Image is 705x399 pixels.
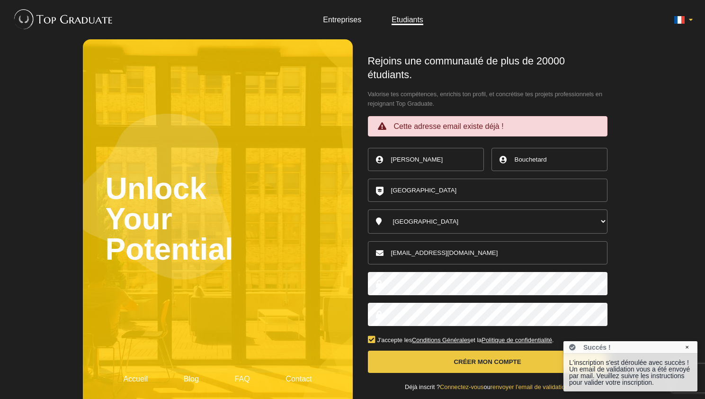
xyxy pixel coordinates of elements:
[106,62,330,375] h2: Unlock Your Potential
[482,336,552,344] a: Politique de confidentialité
[368,337,554,344] label: J'accepte les et la .
[368,54,607,82] h1: Rejoins une communauté de plus de 20000 étudiants.
[392,16,423,24] a: Etudiants
[123,375,148,383] a: Accueil
[368,90,607,109] span: Valorise tes compétences, enrichis ton profil, et concrétise tes projets professionnels en rejoig...
[368,384,607,390] div: Déjà inscrit ? ou
[368,116,607,136] div: Cette adresse email existe déjà !
[491,148,607,171] input: Nom
[563,354,697,391] div: L'inscription s'est déroulée avec succès ! Un email de validation vous a été envoyé par mail. Veu...
[368,241,607,264] input: Email
[286,375,312,383] a: Contact
[368,179,607,202] input: Ecole
[682,343,692,351] button: Close
[368,148,484,171] input: Prénom
[184,375,199,383] a: Blog
[440,383,483,390] a: Connectez-vous
[235,375,250,383] a: FAQ
[491,383,570,390] a: renvoyer l'email de validation.
[583,344,682,351] strong: Succés !
[412,336,470,344] a: Conditions Générales
[368,351,607,373] button: Créer mon compte
[9,5,113,33] img: Top Graduate
[685,344,689,351] span: ×
[323,16,361,24] a: Entreprises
